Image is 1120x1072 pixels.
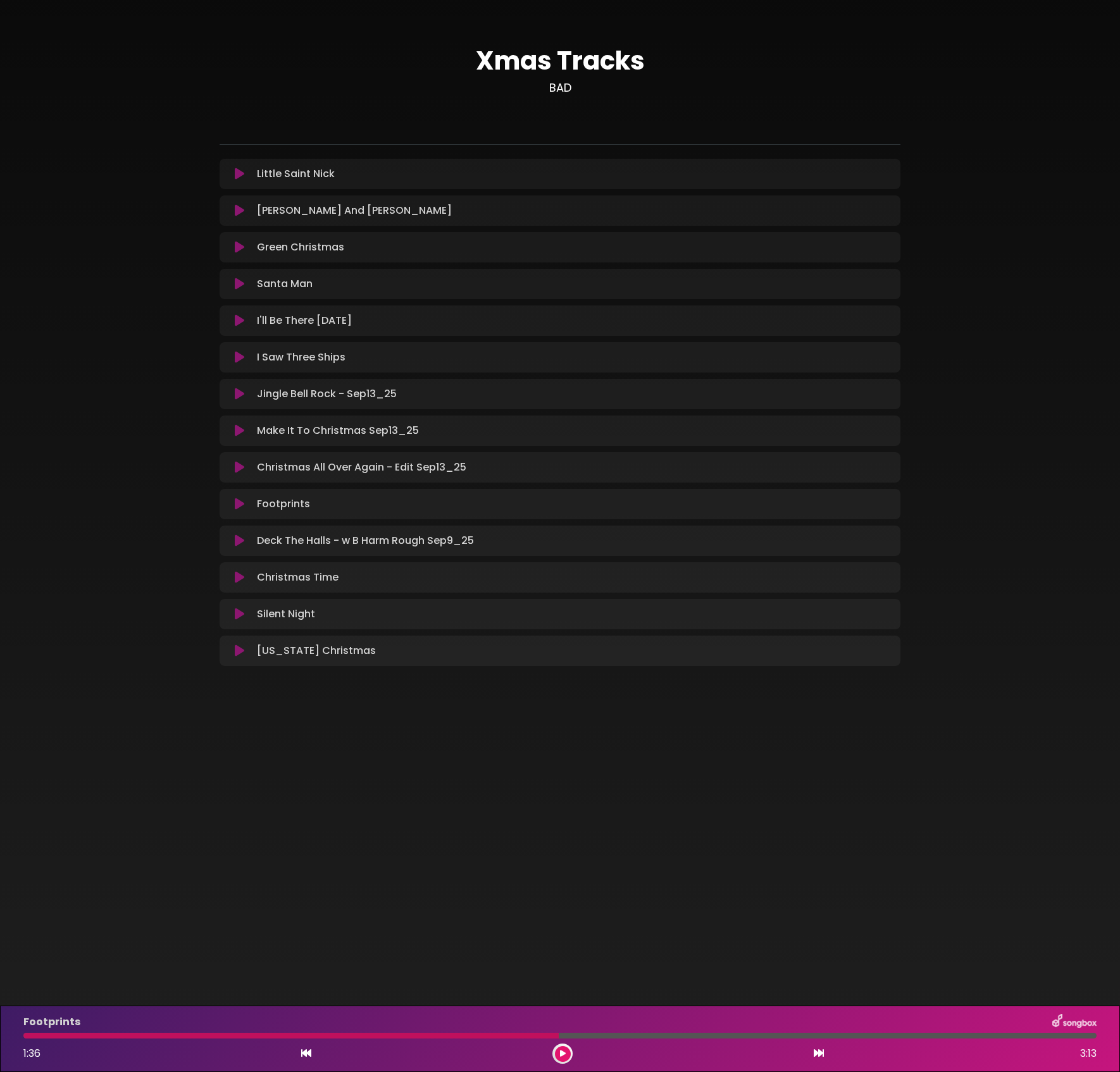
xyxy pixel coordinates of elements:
p: [US_STATE] Christmas [257,643,376,658]
p: Santa Man [257,276,313,292]
h1: Xmas Tracks [220,46,900,76]
h3: BAD [220,81,900,95]
p: I'll Be There [DATE] [257,313,352,328]
p: Silent Night [257,607,315,622]
p: Footprints [257,496,310,512]
p: Christmas All Over Again - Edit Sep13_25 [257,460,466,475]
p: Christmas Time [257,570,339,585]
p: [PERSON_NAME] And [PERSON_NAME] [257,203,452,218]
p: Little Saint Nick [257,166,335,182]
p: Make It To Christmas Sep13_25 [257,423,419,438]
p: Green Christmas [257,240,344,255]
p: Deck The Halls - w B Harm Rough Sep9_25 [257,533,474,548]
p: I Saw Three Ships [257,350,345,365]
p: Jingle Bell Rock - Sep13_25 [257,386,397,402]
